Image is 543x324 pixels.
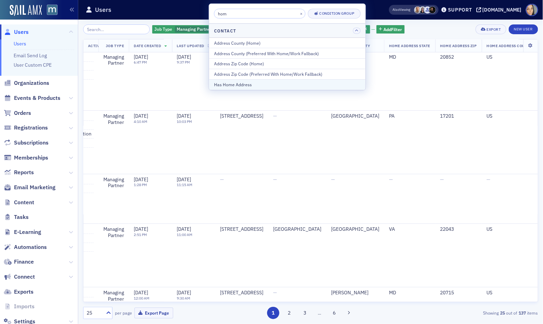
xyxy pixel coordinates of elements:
input: Search… [83,24,150,34]
span: Home Address Country [487,43,536,48]
div: Export [487,28,501,31]
time: 11:15 AM [177,182,193,187]
span: Job Type [106,43,124,48]
h1: Users [95,6,111,14]
time: 1:28 PM [134,182,147,187]
a: E-Learning [4,228,41,236]
span: [DATE] [177,226,191,232]
button: Address County (Preferred With Home/Work Fallback) [209,48,366,58]
span: — [273,176,277,183]
div: [GEOGRAPHIC_DATA] [273,226,321,233]
div: Support [448,7,472,13]
div: Managing Partner [103,113,124,125]
span: [DATE] [177,54,191,60]
time: 4:10 AM [134,119,147,124]
span: [DATE] [177,176,191,183]
div: [STREET_ADDRESS] [220,226,263,233]
span: Events & Products [14,94,60,102]
span: Job Type [155,26,173,32]
span: Memberships [14,154,48,162]
span: Tasks [14,213,29,221]
div: MD [389,54,430,60]
span: Imports [14,303,35,310]
button: 6 [328,307,340,319]
span: Justin Chase [424,6,431,14]
a: Tasks [4,213,29,221]
div: Managing Partner [152,25,222,34]
span: Date Created [134,43,161,48]
div: Showing out of items [391,310,538,316]
a: Reports [4,169,34,176]
time: 10:03 PM [177,119,192,124]
div: 25 [87,309,102,317]
span: [DATE] [134,176,148,183]
a: Exports [4,288,34,296]
button: AddFilter [376,25,405,34]
div: Managing Partner [103,290,124,302]
a: Imports [4,303,35,310]
time: 2:51 PM [134,232,147,237]
span: [DATE] [177,113,191,119]
span: Users [14,28,29,36]
img: SailAMX [10,5,42,16]
button: Address Zip Code (Home) [209,58,366,69]
time: 11:00 AM [177,232,193,237]
span: Home Address State [389,43,430,48]
span: — [440,176,444,183]
div: MD [389,290,430,296]
time: 6:47 PM [134,60,147,65]
button: [DOMAIN_NAME] [476,7,524,12]
span: Viewing [393,7,411,12]
time: 9:30 AM [177,296,191,301]
a: Organizations [4,79,49,87]
span: Last Updated [177,43,204,48]
div: 20852 [440,54,477,60]
button: Export Page [134,308,173,318]
span: — [487,176,491,183]
span: Managing Partner [177,26,212,32]
a: Subscriptions [4,139,49,147]
input: Search filters... [214,9,306,19]
span: Emily Trott [414,6,421,14]
a: Registrations [4,124,48,132]
a: Connect [4,273,35,281]
time: 9:37 PM [177,60,190,65]
a: Automations [4,243,47,251]
span: Organizations [14,79,49,87]
div: [GEOGRAPHIC_DATA] [331,113,379,119]
div: Address County (Preferred With Home/Work Fallback) [214,50,361,57]
div: Has Home Address [214,81,361,88]
div: 20715 [440,290,477,296]
button: Condition Group [308,9,361,19]
span: — [220,176,224,183]
div: Managing Partner [103,54,124,66]
span: Connect [14,273,35,281]
span: — [331,176,335,183]
div: [PERSON_NAME] [331,290,379,296]
span: Profile [526,4,538,16]
span: Email Marketing [14,184,56,191]
div: 22043 [440,226,477,233]
span: Exports [14,288,34,296]
div: Also [393,7,399,12]
span: Activity [88,43,106,48]
a: Email Send Log [14,52,47,59]
img: SailAMX [47,5,58,15]
a: View Homepage [42,5,58,16]
div: US [487,226,536,233]
div: [STREET_ADDRESS] [220,290,263,296]
a: Users [14,40,26,47]
span: Registrations [14,124,48,132]
div: Managing Partner [103,177,124,189]
a: Orders [4,109,31,117]
span: E-Learning [14,228,41,236]
span: — [273,289,277,296]
span: Lauren McDonough [429,6,436,14]
a: Finance [4,258,34,266]
span: Orders [14,109,31,117]
span: [DATE] [134,226,148,232]
div: [GEOGRAPHIC_DATA] [331,226,379,233]
a: Events & Products [4,94,60,102]
span: Home Address Zip [440,43,477,48]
